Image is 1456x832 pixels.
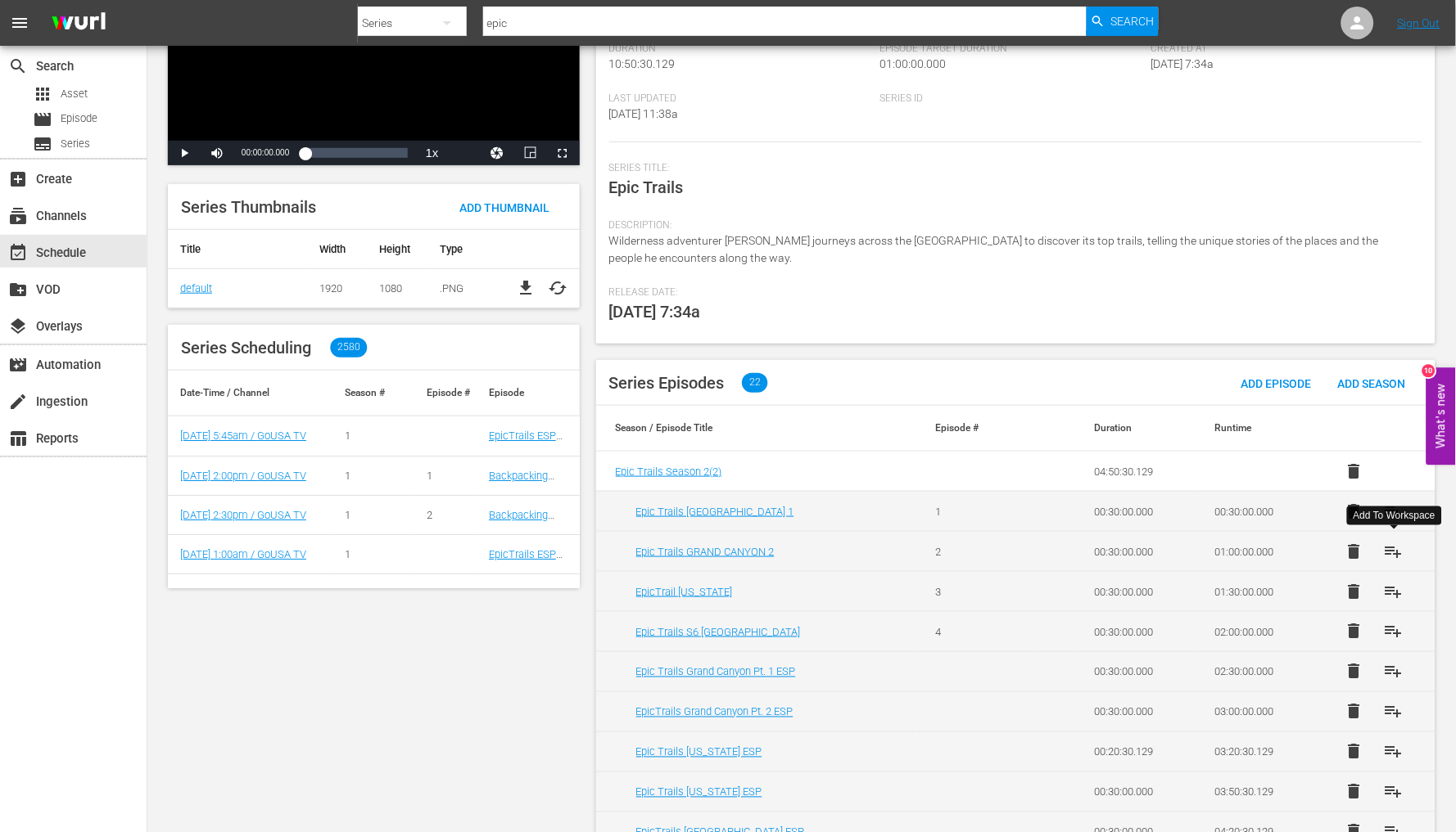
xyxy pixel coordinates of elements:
[8,280,28,299] span: VOD
[609,43,872,56] span: Duration
[636,626,801,638] a: Epic Trails S6 [GEOGRAPHIC_DATA]
[1196,692,1316,732] td: 03:00:00.000
[477,371,580,416] th: Episode
[415,371,477,416] th: Episode #
[447,192,563,222] button: Add Thumbnail
[427,230,504,269] th: Type
[307,230,367,269] th: Width
[10,13,29,33] span: menu
[1384,782,1404,802] span: playlist_add
[548,278,567,298] button: cached
[180,282,212,295] a: default
[1345,461,1364,481] span: delete
[1374,532,1413,571] button: playlist_add
[1335,772,1374,812] button: delete
[8,243,28,263] span: Schedule
[332,371,415,416] th: Season #
[1374,772,1413,812] button: playlist_add
[916,532,1037,572] td: 2
[331,338,368,358] span: 2580
[201,141,233,165] button: Mute
[345,587,403,600] div: 1
[1354,509,1436,523] div: Add To Workspace
[8,317,28,336] span: Overlays
[1345,501,1364,521] span: delete
[1196,772,1316,812] td: 03:50:30.129
[1427,367,1456,465] button: Open Feedback Widget
[367,268,427,308] td: 1080
[1196,732,1316,772] td: 03:20:30.129
[616,465,722,478] a: Epic Trails Season 2(2)
[39,4,118,43] img: ans4CAIJ8jUAAAAAAAAAAAAAAAAAAAAAAAAgQb4GAAAAAAAAAAAAAAAAAAAAAAAAJMjXAAAAAAAAAAAAAAAAAAAAAAAAgAT5G...
[1374,652,1413,691] button: playlist_add
[636,586,733,598] a: EpicTrail [US_STATE]
[1345,742,1364,762] span: delete
[609,162,1414,175] span: Series Title:
[8,169,28,189] span: Create
[8,56,28,76] span: Search
[367,230,427,269] th: Height
[609,178,684,197] span: Epic Trails
[1196,572,1316,612] td: 01:30:00.000
[916,492,1037,532] td: 1
[1075,492,1196,532] td: 00:30:00.000
[447,201,563,214] span: Add Thumbnail
[609,219,1414,232] span: Description:
[1196,652,1316,692] td: 02:30:00.000
[8,392,28,412] span: Ingestion
[1196,492,1316,532] td: 00:30:00.000
[489,509,590,546] a: Backpacking [GEOGRAPHIC_DATA], [US_STATE]
[1196,612,1316,652] td: 02:00:00.000
[1228,377,1325,390] span: Add Episode
[61,136,90,152] span: Series
[609,92,872,106] span: Last Updated
[1075,692,1196,732] td: 00:30:00.000
[345,548,403,560] div: 1
[636,666,796,678] a: Epic Trails Grand Canyon Pt. 1 ESP
[489,548,563,573] a: EpicTrails ESP Durango
[1384,662,1404,681] span: playlist_add
[8,355,28,375] span: Automation
[1151,43,1414,56] span: Created At
[1325,368,1419,398] button: Add Season
[1196,406,1316,452] th: Runtime
[1335,612,1374,651] button: delete
[1151,57,1214,70] span: [DATE] 7:34a
[1345,542,1364,561] span: delete
[1384,702,1404,722] span: playlist_add
[8,429,28,448] span: Reports
[180,548,306,560] a: [DATE] 1:00am / GoUSA TV
[1384,542,1404,561] span: playlist_add
[636,746,762,758] a: Epic Trails [US_STATE] ESP
[636,706,794,718] a: EpicTrails Grand Canyon Pt. 2 ESP
[916,572,1037,612] td: 3
[1228,368,1325,398] button: Add Episode
[1398,16,1440,29] a: Sign Out
[180,429,306,442] a: [DATE] 5:45am / GoUSA TV
[1075,572,1196,612] td: 00:30:00.000
[181,338,311,358] span: Series Scheduling
[181,197,316,217] span: Series Thumbnails
[1384,742,1404,762] span: playlist_add
[1075,612,1196,652] td: 00:30:00.000
[33,84,52,104] span: Asset
[1345,702,1364,722] span: delete
[489,470,561,506] a: Backpacking [US_STATE]’s Canyon Country
[1196,532,1316,572] td: 01:00:00.000
[1345,582,1364,601] span: delete
[880,43,1143,56] span: Episode Target Duration
[307,268,367,308] td: 1920
[8,206,28,226] span: Channels
[609,234,1379,264] span: Wilderness adventurer [PERSON_NAME] journeys across the [GEOGRAPHIC_DATA] to discover its top tra...
[1345,662,1364,681] span: delete
[1374,732,1413,771] button: playlist_add
[180,587,306,600] a: [DATE] 1:30am / GoUSA TV
[180,509,306,521] a: [DATE] 2:30pm / GoUSA TV
[609,57,676,70] span: 10:50:30.129
[1075,406,1196,452] th: Duration
[516,278,536,298] span: file_download
[1335,532,1374,571] button: delete
[168,371,332,416] th: Date-Time / Channel
[1075,772,1196,812] td: 00:30:00.000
